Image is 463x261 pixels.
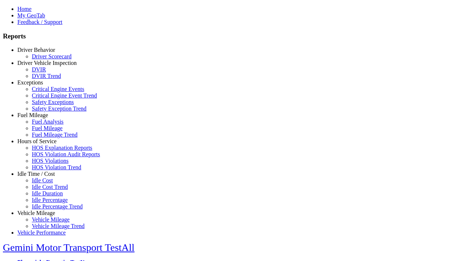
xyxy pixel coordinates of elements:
[32,203,82,210] a: Idle Percentage Trend
[32,66,46,72] a: DVIR
[32,125,63,131] a: Fuel Mileage
[32,164,81,170] a: HOS Violation Trend
[32,197,68,203] a: Idle Percentage
[17,171,55,177] a: Idle Time / Cost
[32,53,72,59] a: Driver Scorecard
[17,210,55,216] a: Vehicle Mileage
[17,79,43,86] a: Exceptions
[3,242,135,253] a: Gemini Motor Transport TestAll
[32,216,69,223] a: Vehicle Mileage
[32,86,84,92] a: Critical Engine Events
[17,47,55,53] a: Driver Behavior
[32,190,63,196] a: Idle Duration
[3,32,460,40] h3: Reports
[17,6,31,12] a: Home
[17,229,66,236] a: Vehicle Performance
[32,158,68,164] a: HOS Violations
[17,19,62,25] a: Feedback / Support
[32,119,64,125] a: Fuel Analysis
[17,138,56,144] a: Hours of Service
[17,112,48,118] a: Fuel Mileage
[32,177,53,183] a: Idle Cost
[32,73,61,79] a: DVIR Trend
[32,132,77,138] a: Fuel Mileage Trend
[32,223,85,229] a: Vehicle Mileage Trend
[32,151,100,157] a: HOS Violation Audit Reports
[32,184,68,190] a: Idle Cost Trend
[32,99,74,105] a: Safety Exceptions
[32,105,86,112] a: Safety Exception Trend
[32,145,92,151] a: HOS Explanation Reports
[32,92,97,99] a: Critical Engine Event Trend
[17,12,45,18] a: My GeoTab
[17,60,77,66] a: Driver Vehicle Inspection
